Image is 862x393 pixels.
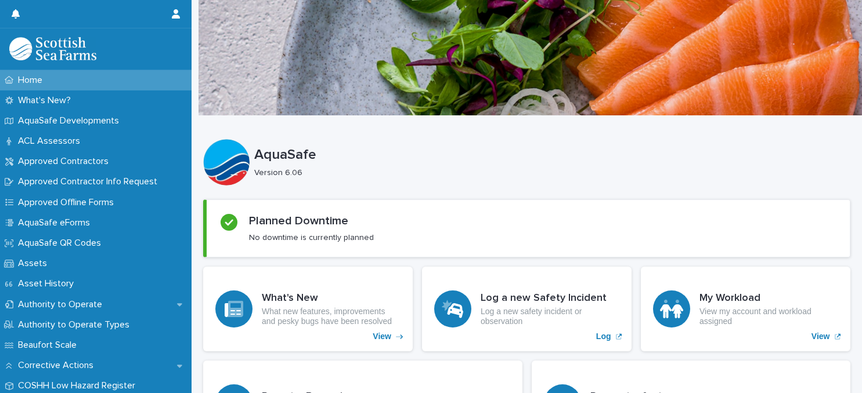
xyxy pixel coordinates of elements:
[262,292,401,305] h3: What's New
[699,307,838,326] p: View my account and workload assigned
[641,267,850,351] a: View
[254,147,846,163] p: AquaSafe
[13,278,83,289] p: Asset History
[13,75,52,86] p: Home
[13,217,99,228] p: AquaSafe eForms
[13,136,89,147] p: ACL Assessors
[811,332,830,341] p: View
[13,115,128,126] p: AquaSafe Developments
[13,238,110,249] p: AquaSafe QR Codes
[596,332,611,341] p: Log
[481,292,619,305] h3: Log a new Safety Incident
[13,299,111,310] p: Authority to Operate
[13,360,103,371] p: Corrective Actions
[699,292,838,305] h3: My Workload
[373,332,391,341] p: View
[13,95,80,106] p: What's New?
[203,267,413,351] a: View
[262,307,401,326] p: What new features, improvements and pesky bugs have been resolved
[249,232,374,243] p: No downtime is currently planned
[13,176,167,187] p: Approved Contractor Info Request
[13,258,56,269] p: Assets
[254,168,841,178] p: Version 6.06
[13,156,118,167] p: Approved Contractors
[13,319,139,330] p: Authority to Operate Types
[13,197,123,208] p: Approved Offline Forms
[13,340,86,351] p: Beaufort Scale
[422,267,632,351] a: Log
[481,307,619,326] p: Log a new safety incident or observation
[249,214,348,228] h2: Planned Downtime
[9,37,96,60] img: bPIBxiqnSb2ggTQWdOVV
[13,380,145,391] p: COSHH Low Hazard Register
